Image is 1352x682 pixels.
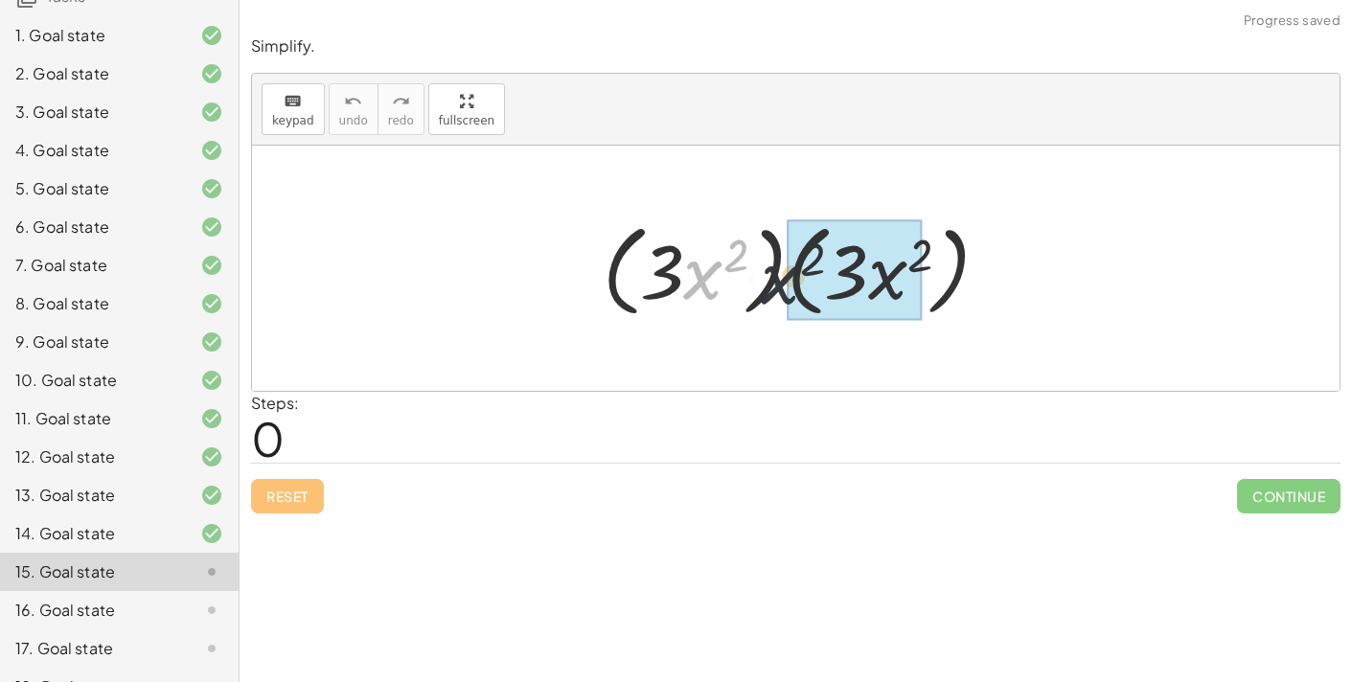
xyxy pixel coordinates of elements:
[388,114,414,127] span: redo
[200,330,223,353] i: Task finished and correct.
[329,83,378,135] button: undoundo
[200,637,223,660] i: Task not started.
[200,522,223,545] i: Task finished and correct.
[378,83,424,135] button: redoredo
[15,177,170,200] div: 5. Goal state
[15,369,170,392] div: 10. Goal state
[15,522,170,545] div: 14. Goal state
[200,599,223,622] i: Task not started.
[251,409,285,467] span: 0
[200,484,223,507] i: Task finished and correct.
[15,292,170,315] div: 8. Goal state
[200,139,223,162] i: Task finished and correct.
[200,292,223,315] i: Task finished and correct.
[439,114,494,127] span: fullscreen
[15,216,170,239] div: 6. Goal state
[15,407,170,430] div: 11. Goal state
[200,254,223,277] i: Task finished and correct.
[200,216,223,239] i: Task finished and correct.
[15,254,170,277] div: 7. Goal state
[200,407,223,430] i: Task finished and correct.
[200,445,223,468] i: Task finished and correct.
[392,90,410,113] i: redo
[200,101,223,124] i: Task finished and correct.
[15,62,170,85] div: 2. Goal state
[251,35,1341,57] p: Simplify.
[15,24,170,47] div: 1. Goal state
[200,177,223,200] i: Task finished and correct.
[15,599,170,622] div: 16. Goal state
[200,369,223,392] i: Task finished and correct.
[262,83,325,135] button: keyboardkeypad
[272,114,314,127] span: keypad
[284,90,302,113] i: keyboard
[15,101,170,124] div: 3. Goal state
[15,330,170,353] div: 9. Goal state
[339,114,368,127] span: undo
[15,560,170,583] div: 15. Goal state
[200,24,223,47] i: Task finished and correct.
[251,393,299,413] label: Steps:
[200,560,223,583] i: Task not started.
[200,62,223,85] i: Task finished and correct.
[428,83,505,135] button: fullscreen
[15,484,170,507] div: 13. Goal state
[15,445,170,468] div: 12. Goal state
[15,637,170,660] div: 17. Goal state
[15,139,170,162] div: 4. Goal state
[344,90,362,113] i: undo
[1244,11,1341,31] span: Progress saved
